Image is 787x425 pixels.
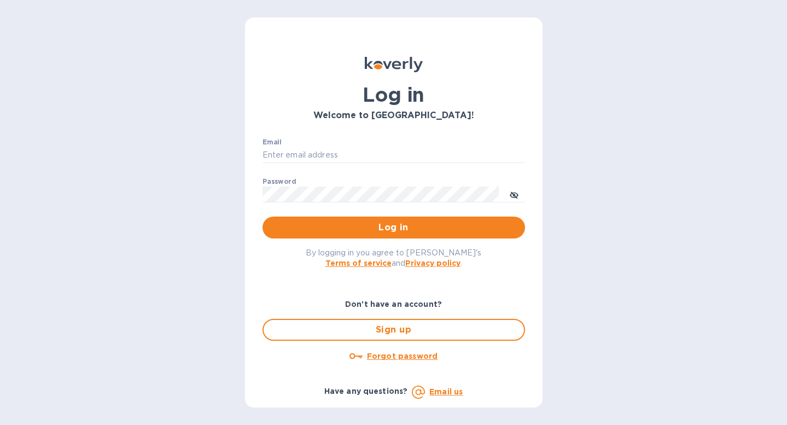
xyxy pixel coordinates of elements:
[429,387,463,396] a: Email us
[503,183,525,205] button: toggle password visibility
[271,221,516,234] span: Log in
[306,248,481,267] span: By logging in you agree to [PERSON_NAME]'s and .
[263,147,525,164] input: Enter email address
[263,83,525,106] h1: Log in
[367,352,438,360] u: Forgot password
[345,300,442,308] b: Don't have an account?
[263,110,525,121] h3: Welcome to [GEOGRAPHIC_DATA]!
[405,259,460,267] a: Privacy policy
[263,319,525,341] button: Sign up
[263,139,282,145] label: Email
[325,259,392,267] a: Terms of service
[263,178,296,185] label: Password
[263,217,525,238] button: Log in
[272,323,515,336] span: Sign up
[365,57,423,72] img: Koverly
[324,387,408,395] b: Have any questions?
